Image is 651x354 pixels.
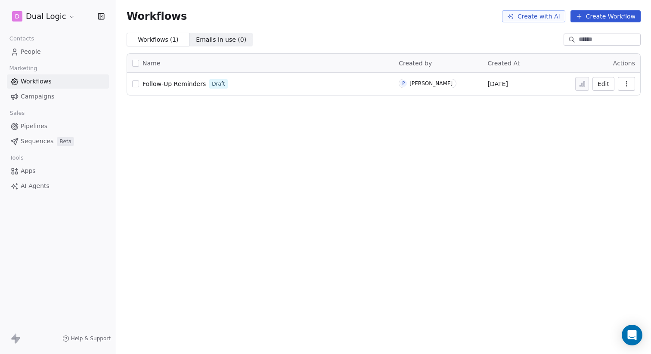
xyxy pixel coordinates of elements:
span: Marketing [6,62,41,75]
span: Help & Support [71,335,111,342]
span: Created by [399,60,432,67]
span: Pipelines [21,122,47,131]
span: Emails in use ( 0 ) [196,35,246,44]
div: Open Intercom Messenger [622,325,642,345]
a: Workflows [7,74,109,89]
a: People [7,45,109,59]
a: Apps [7,164,109,178]
a: Pipelines [7,119,109,133]
span: Created At [488,60,520,67]
span: AI Agents [21,182,50,191]
span: Campaigns [21,92,54,101]
div: P [402,80,405,87]
a: AI Agents [7,179,109,193]
span: Dual Logic [26,11,66,22]
span: Tools [6,151,27,164]
span: Sales [6,107,28,120]
span: Sequences [21,137,53,146]
button: Create with AI [502,10,565,22]
span: Name [143,59,160,68]
a: Help & Support [62,335,111,342]
span: Workflows [127,10,187,22]
a: Follow-Up Reminders [143,80,206,88]
button: Create Workflow [570,10,641,22]
button: Edit [592,77,614,91]
span: People [21,47,41,56]
span: Apps [21,166,36,175]
span: Beta [57,137,74,146]
span: D [15,12,20,21]
a: SequencesBeta [7,134,109,148]
span: Workflows [21,77,52,86]
span: Follow-Up Reminders [143,80,206,87]
span: Actions [613,60,635,67]
button: DDual Logic [10,9,77,24]
span: [DATE] [488,80,508,88]
div: [PERSON_NAME] [409,80,453,86]
span: Draft [212,80,225,88]
span: Contacts [6,32,38,45]
a: Campaigns [7,89,109,104]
